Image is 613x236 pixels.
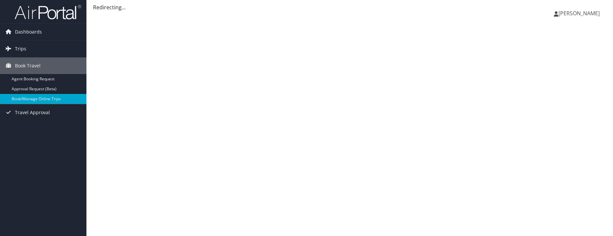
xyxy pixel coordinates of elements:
span: Trips [15,40,26,57]
span: Dashboards [15,24,42,40]
span: Travel Approval [15,104,50,121]
span: Book Travel [15,57,41,74]
div: Redirecting... [93,3,606,11]
a: [PERSON_NAME] [554,3,606,23]
span: [PERSON_NAME] [558,10,600,17]
img: airportal-logo.png [15,4,81,20]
